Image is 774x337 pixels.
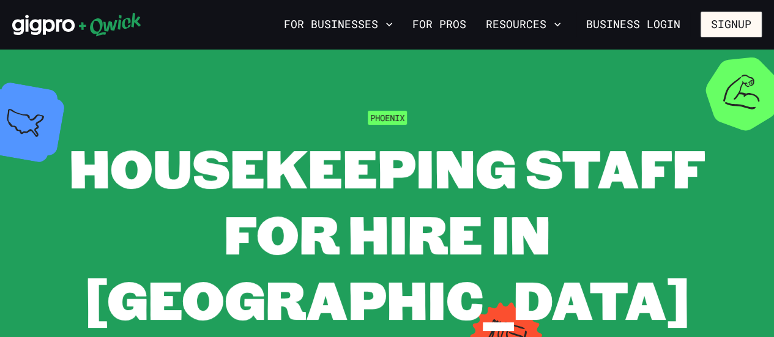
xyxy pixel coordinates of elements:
button: For Businesses [279,14,398,35]
span: Housekeeping Staff for Hire in [GEOGRAPHIC_DATA] [69,132,705,334]
button: Resources [481,14,566,35]
a: For Pros [407,14,471,35]
button: Signup [701,12,762,37]
span: Phoenix [368,111,407,125]
a: Business Login [576,12,691,37]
